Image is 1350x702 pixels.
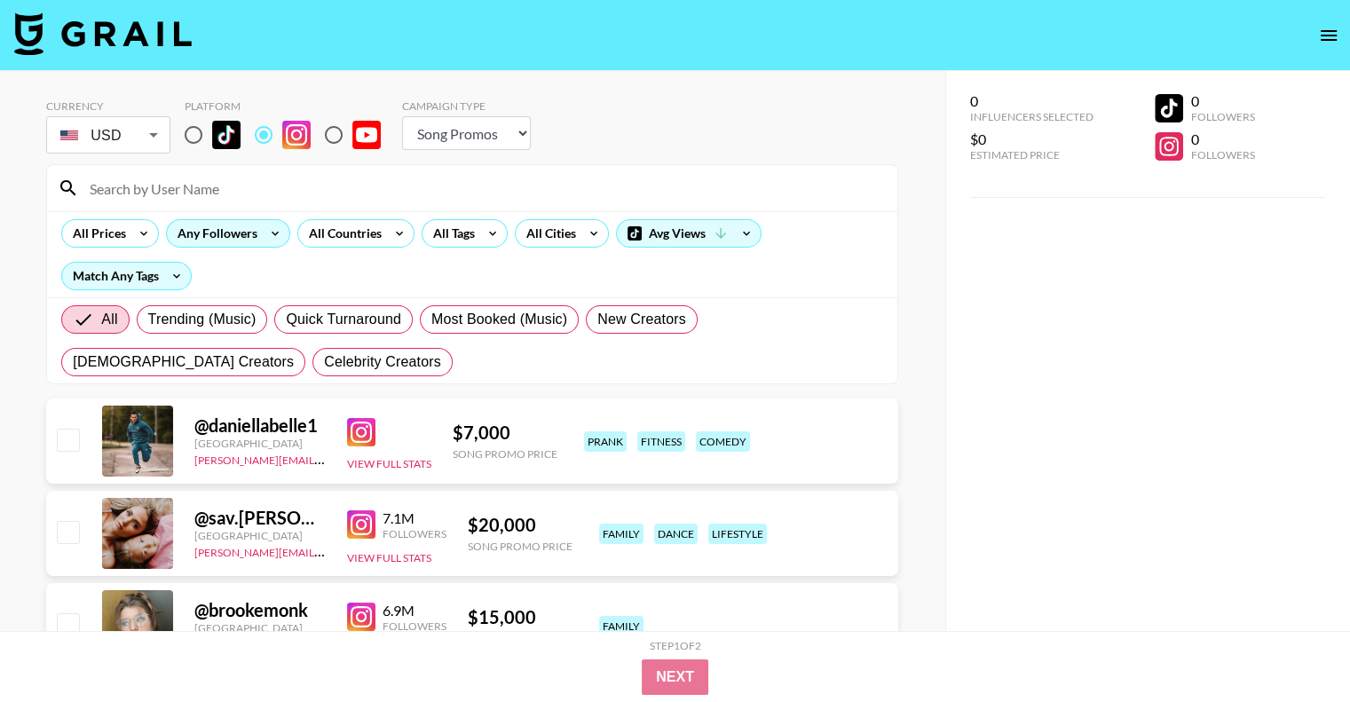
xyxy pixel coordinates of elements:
div: comedy [696,431,750,452]
span: New Creators [597,309,686,330]
button: Next [642,659,708,695]
div: prank [584,431,627,452]
img: TikTok [212,121,241,149]
div: $ 7,000 [453,422,557,444]
div: Song Promo Price [468,540,572,553]
div: @ daniellabelle1 [194,414,326,437]
input: Search by User Name [79,174,887,202]
div: Song Promo Price [453,447,557,461]
div: 0 [1190,130,1254,148]
div: @ brookemonk [194,599,326,621]
div: [GEOGRAPHIC_DATA] [194,437,326,450]
span: Most Booked (Music) [431,309,567,330]
img: Instagram [347,510,375,539]
img: Grail Talent [14,12,192,55]
div: Any Followers [167,220,261,247]
div: lifestyle [708,524,767,544]
span: All [101,309,117,330]
div: Match Any Tags [62,263,191,289]
div: dance [654,524,698,544]
div: $0 [970,130,1093,148]
div: [GEOGRAPHIC_DATA] [194,529,326,542]
div: All Countries [298,220,385,247]
span: Celebrity Creators [324,351,441,373]
button: View Full Stats [347,457,431,470]
div: [GEOGRAPHIC_DATA] [194,621,326,635]
a: [PERSON_NAME][EMAIL_ADDRESS][DOMAIN_NAME] [194,542,457,559]
div: Step 1 of 2 [650,639,701,652]
span: Trending (Music) [148,309,257,330]
div: family [599,616,643,636]
div: Avg Views [617,220,761,247]
div: fitness [637,431,685,452]
div: Campaign Type [402,99,531,113]
div: @ sav.[PERSON_NAME] [194,507,326,529]
img: YouTube [352,121,381,149]
img: Instagram [347,418,375,446]
div: 6.9M [383,602,446,619]
img: Instagram [347,603,375,631]
div: $ 20,000 [468,514,572,536]
a: [PERSON_NAME][EMAIL_ADDRESS][DOMAIN_NAME] [194,450,457,467]
div: USD [50,120,167,151]
button: View Full Stats [347,551,431,564]
span: [DEMOGRAPHIC_DATA] Creators [73,351,294,373]
div: Estimated Price [970,148,1093,162]
div: family [599,524,643,544]
div: 0 [1190,92,1254,110]
div: Followers [383,619,446,633]
img: Instagram [282,121,311,149]
span: Quick Turnaround [286,309,401,330]
div: 7.1M [383,509,446,527]
div: 0 [970,92,1093,110]
div: Followers [1190,148,1254,162]
div: Currency [46,99,170,113]
div: All Cities [516,220,580,247]
div: Followers [1190,110,1254,123]
div: $ 15,000 [468,606,572,628]
div: All Tags [422,220,478,247]
div: All Prices [62,220,130,247]
div: Platform [185,99,395,113]
div: Influencers Selected [970,110,1093,123]
button: open drawer [1311,18,1346,53]
iframe: Drift Widget Chat Controller [1261,613,1329,681]
div: Followers [383,527,446,540]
